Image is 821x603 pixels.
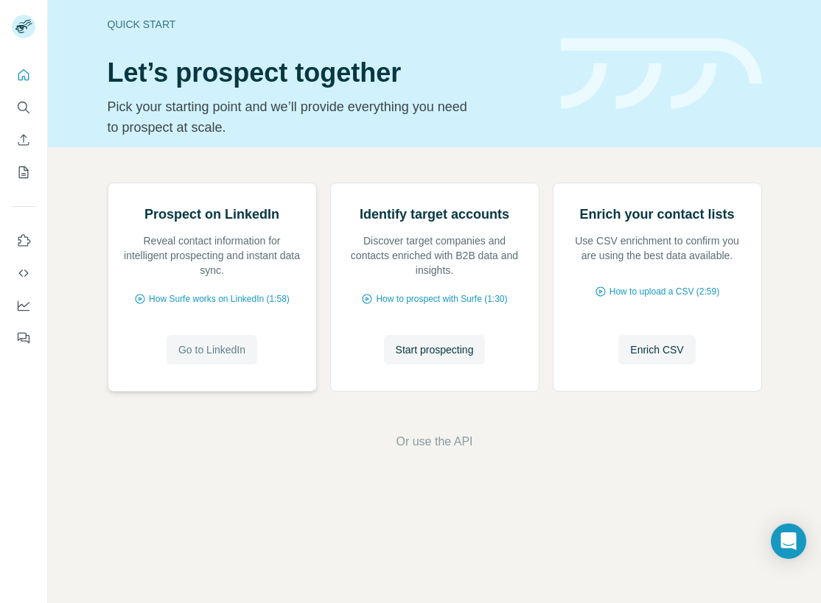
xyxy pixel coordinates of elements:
[396,342,474,357] span: Start prospecting
[12,94,35,121] button: Search
[384,335,486,364] button: Start prospecting
[108,17,543,32] div: Quick start
[108,58,543,88] h1: Let’s prospect together
[12,260,35,286] button: Use Surfe API
[579,204,734,225] h2: Enrich your contact lists
[771,523,806,559] div: Open Intercom Messenger
[561,38,762,110] img: banner
[149,292,290,306] span: How Surfe works on LinkedIn (1:58)
[144,204,279,225] h2: Prospect on LinkedIn
[568,233,747,263] p: Use CSV enrichment to confirm you are using the best data available.
[123,233,301,278] p: Reveal contact information for intelligent prospecting and instant data sync.
[630,342,683,357] span: Enrich CSV
[376,292,507,306] span: How to prospect with Surfe (1:30)
[12,325,35,351] button: Feedback
[609,285,719,298] span: How to upload a CSV (2:59)
[12,62,35,88] button: Quick start
[178,342,245,357] span: Go to LinkedIn
[12,292,35,319] button: Dashboard
[167,335,257,364] button: Go to LinkedIn
[12,127,35,153] button: Enrich CSV
[360,204,509,225] h2: Identify target accounts
[346,233,524,278] p: Discover target companies and contacts enriched with B2B data and insights.
[12,228,35,254] button: Use Surfe on LinkedIn
[12,159,35,186] button: My lists
[396,433,472,451] button: Or use the API
[108,96,477,138] p: Pick your starting point and we’ll provide everything you need to prospect at scale.
[618,335,695,364] button: Enrich CSV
